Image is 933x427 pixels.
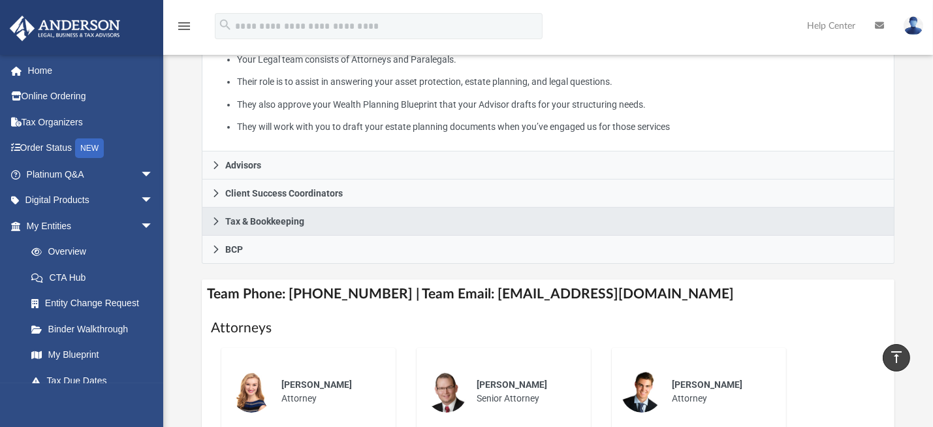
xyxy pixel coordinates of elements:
a: Online Ordering [9,84,173,110]
span: Tax & Bookkeeping [225,217,304,226]
div: NEW [75,138,104,158]
div: Attorney [272,369,387,415]
img: Anderson Advisors Platinum Portal [6,16,124,41]
div: Attorneys & Paralegals [202,20,894,152]
span: Advisors [225,161,261,170]
img: thumbnail [426,371,467,413]
h4: Team Phone: [PHONE_NUMBER] | Team Email: [EMAIL_ADDRESS][DOMAIN_NAME] [202,279,894,309]
a: menu [176,25,192,34]
a: Client Success Coordinators [202,180,894,208]
a: Tax Due Dates [18,368,173,394]
i: menu [176,18,192,34]
a: Binder Walkthrough [18,316,173,342]
span: arrow_drop_down [140,187,166,214]
i: vertical_align_top [889,349,904,365]
span: Client Success Coordinators [225,189,343,198]
a: Order StatusNEW [9,135,173,162]
a: BCP [202,236,894,264]
a: Home [9,57,173,84]
i: search [218,18,232,32]
span: arrow_drop_down [140,213,166,240]
a: Advisors [202,151,894,180]
a: vertical_align_top [883,344,910,372]
a: Overview [18,239,173,265]
p: What My Attorneys & Paralegals Do: [212,29,885,135]
a: Entity Change Request [18,291,173,317]
h1: Attorneys [211,319,885,338]
a: My Blueprint [18,342,166,368]
li: Their role is to assist in answering your asset protection, estate planning, and legal questions. [237,74,885,90]
img: thumbnail [230,371,272,413]
div: Attorney [663,369,777,415]
a: Digital Productsarrow_drop_down [9,187,173,214]
a: Tax Organizers [9,109,173,135]
li: Your Legal team consists of Attorneys and Paralegals. [237,52,885,68]
span: [PERSON_NAME] [672,379,742,390]
div: Senior Attorney [467,369,582,415]
a: My Entitiesarrow_drop_down [9,213,173,239]
a: CTA Hub [18,264,173,291]
a: Platinum Q&Aarrow_drop_down [9,161,173,187]
li: They will work with you to draft your estate planning documents when you’ve engaged us for those ... [237,119,885,135]
li: They also approve your Wealth Planning Blueprint that your Advisor drafts for your structuring ne... [237,97,885,113]
img: User Pic [904,16,923,35]
span: [PERSON_NAME] [281,379,352,390]
span: BCP [225,245,243,254]
span: arrow_drop_down [140,161,166,188]
img: thumbnail [621,371,663,413]
a: Tax & Bookkeeping [202,208,894,236]
span: [PERSON_NAME] [477,379,547,390]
